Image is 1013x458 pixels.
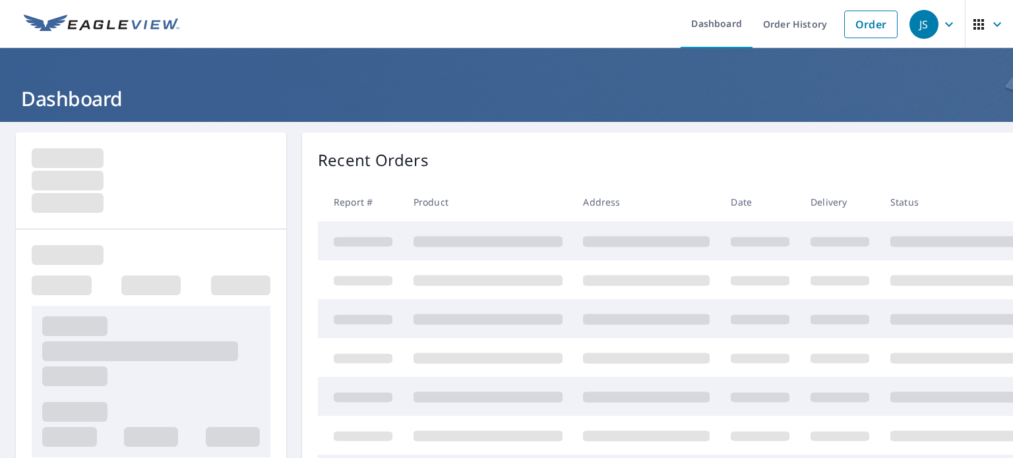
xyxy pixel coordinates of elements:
[24,14,179,34] img: EV Logo
[572,183,720,221] th: Address
[909,10,938,39] div: JS
[403,183,573,221] th: Product
[800,183,880,221] th: Delivery
[16,85,997,112] h1: Dashboard
[318,183,403,221] th: Report #
[720,183,800,221] th: Date
[844,11,898,38] a: Order
[318,148,429,172] p: Recent Orders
